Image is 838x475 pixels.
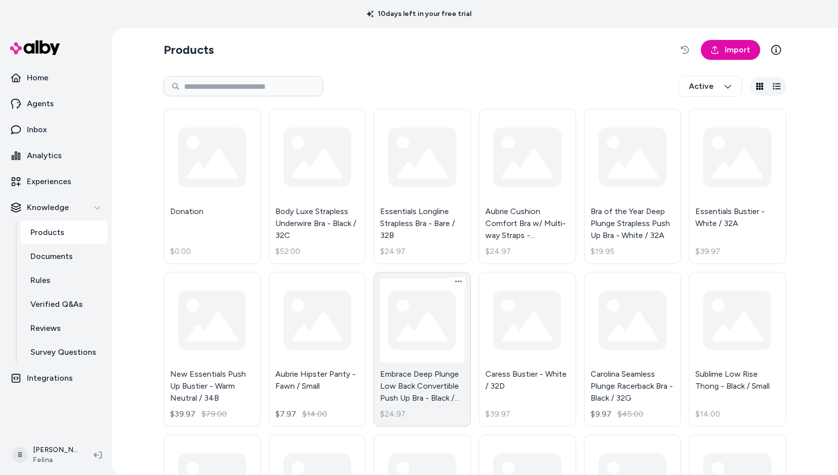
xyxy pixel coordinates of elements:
img: alby Logo [10,40,60,55]
a: Agents [4,92,108,116]
a: Aubrie Cushion Comfort Bra w/ Multi-way Straps - [PERSON_NAME] / 32C$24.97 [479,109,576,264]
p: Reviews [30,322,61,334]
a: Essentials Longline Strapless Bra - Bare / 32B$24.97 [374,109,471,264]
a: Reviews [20,316,108,340]
a: Donation$0.00 [164,109,261,264]
p: Products [30,227,64,238]
a: Products [20,221,108,244]
a: Bra of the Year Deep Plunge Strapless Push Up Bra - White / 32A$19.95 [584,109,681,264]
a: Inbox [4,118,108,142]
span: Import [725,44,750,56]
a: Import [701,40,760,60]
h2: Products [164,42,214,58]
p: 10 days left in your free trial [361,9,477,19]
a: Embrace Deep Plunge Low Back Convertible Push Up Bra - Black / 32B$24.97 [374,272,471,427]
p: Analytics [27,150,62,162]
span: Felina [33,455,78,465]
p: Verified Q&As [30,298,83,310]
p: Agents [27,98,54,110]
p: [PERSON_NAME] [33,445,78,455]
p: Integrations [27,372,73,384]
a: Verified Q&As [20,292,108,316]
a: Rules [20,268,108,292]
a: Integrations [4,366,108,390]
p: Home [27,72,48,84]
a: Caress Bustier - White / 32D$39.97 [479,272,576,427]
a: Sublime Low Rise Thong - Black / Small$14.00 [689,272,786,427]
a: New Essentials Push Up Bustier - Warm Neutral / 34B$39.97$79.00 [164,272,261,427]
a: Essentials Bustier - White / 32A$39.97 [689,109,786,264]
p: Rules [30,274,50,286]
a: Survey Questions [20,340,108,364]
a: Aubrie Hipster Panty - Fawn / Small$7.97$14.00 [269,272,366,427]
a: Carolina Seamless Plunge Racerback Bra - Black / 32G$9.97$45.00 [584,272,681,427]
button: B[PERSON_NAME]Felina [6,439,86,471]
p: Survey Questions [30,346,96,358]
button: Knowledge [4,196,108,220]
a: Experiences [4,170,108,194]
a: Home [4,66,108,90]
a: Analytics [4,144,108,168]
p: Inbox [27,124,47,136]
a: Body Luxe Strapless Underwire Bra - Black / 32C$52.00 [269,109,366,264]
p: Knowledge [27,202,69,214]
a: Documents [20,244,108,268]
p: Experiences [27,176,71,188]
button: Active [678,76,742,97]
span: B [12,447,28,463]
p: Documents [30,250,73,262]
